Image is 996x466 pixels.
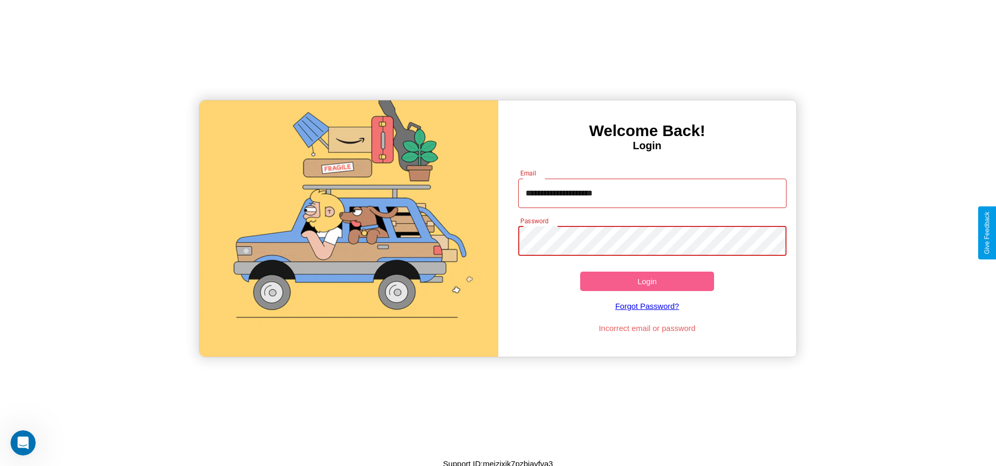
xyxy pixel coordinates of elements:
img: gif [200,100,498,357]
h4: Login [498,140,796,152]
label: Email [520,169,537,178]
iframe: Intercom live chat [11,430,36,455]
div: Give Feedback [983,212,991,254]
p: Incorrect email or password [513,321,781,335]
label: Password [520,216,548,225]
h3: Welcome Back! [498,122,796,140]
button: Login [580,272,715,291]
a: Forgot Password? [513,291,781,321]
